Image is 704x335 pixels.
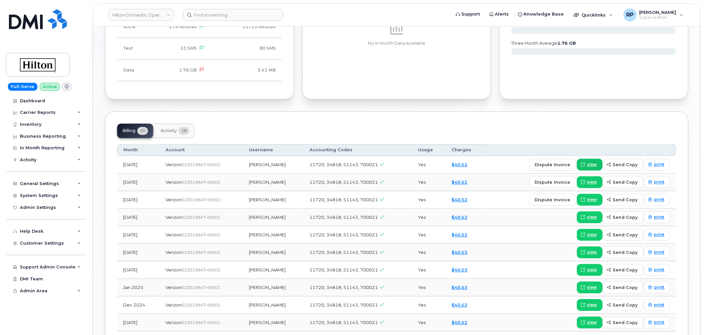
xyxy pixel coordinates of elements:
span: Verizon [165,267,182,273]
a: $40.52 [452,180,468,185]
span: Super Admin [639,15,677,20]
span: dispute invoice [535,179,571,186]
a: print [644,282,670,294]
span: 523519947-00001 [182,320,220,325]
span: 1.76 GB [179,68,197,73]
span: 523519947-00001 [182,268,220,273]
input: Find something... [183,9,283,21]
span: 523519947-00001 [182,233,220,238]
button: send copy [603,194,643,206]
button: send copy [603,264,643,276]
span: view [587,302,597,308]
span: 11720, 34818, 51143, 700021 [310,162,378,167]
span: Verizon [165,303,182,308]
td: Yes [412,314,446,332]
td: Jan 2025 [117,279,160,297]
td: [PERSON_NAME] [243,244,304,262]
td: [PERSON_NAME] [243,191,304,209]
td: Yes [412,279,446,297]
a: print [644,176,670,188]
a: $40.52 [452,197,468,203]
a: Support [451,8,485,21]
span: 11720, 34818, 51143, 700021 [310,250,378,255]
td: Yes [412,209,446,226]
td: [PERSON_NAME] [243,314,304,332]
a: $40.52 [452,320,468,325]
td: [PERSON_NAME] [243,209,304,226]
span: print [654,197,665,203]
button: dispute invoice [529,176,576,188]
td: [PERSON_NAME] [243,279,304,297]
span: view [587,320,597,326]
span: view [587,267,597,273]
span: send copy [613,162,638,168]
button: send copy [603,299,643,311]
a: print [644,194,670,206]
span: print [654,250,665,256]
span: 523519947-00001 [182,198,220,203]
span: [PERSON_NAME] [639,10,677,15]
button: send copy [603,282,643,294]
span: view [587,179,597,185]
a: $40.53 [452,267,468,273]
span: Knowledge Base [524,11,564,18]
span: Verizon [165,285,182,290]
td: [DATE] [117,226,160,244]
th: Accounting Codes [304,144,412,156]
a: $40.53 [452,285,468,290]
text: three month average [511,41,576,46]
span: 11720, 34818, 51143, 700021 [310,215,378,220]
button: send copy [603,317,643,329]
span: dispute invoice [535,162,571,168]
span: view [587,215,597,220]
span: 21 SMS [180,46,197,51]
span: print [654,302,665,308]
span: 523519947-00001 [182,180,220,185]
td: Text [117,38,149,60]
span: 523519947-00001 [182,215,220,220]
a: view [577,299,603,311]
td: Yes [412,226,446,244]
a: view [577,229,603,241]
span: view [587,232,597,238]
span: Verizon [165,215,182,220]
a: view [577,264,603,276]
span: 523519947-00001 [182,303,220,308]
td: [PERSON_NAME] [243,174,304,191]
a: print [644,317,670,329]
a: print [644,264,670,276]
td: 13733 Minutes [211,17,282,38]
span: RP [627,11,634,19]
span: send copy [613,179,638,186]
a: view [577,247,603,259]
button: dispute invoice [529,194,576,206]
button: send copy [603,247,643,259]
td: 80 SMS [211,38,282,60]
span: print [654,232,665,238]
td: [DATE] [117,314,160,332]
a: $40.53 [452,250,468,255]
span: view [587,162,597,168]
span: Verizon [165,162,182,167]
tspan: 1.76 GB [558,41,576,46]
span: Verizon [165,250,182,255]
p: No In Month Data Available [314,41,479,47]
span: 523519947-00001 [182,285,220,290]
th: Month [117,144,160,156]
td: [DATE] [117,209,160,226]
td: [PERSON_NAME] [243,297,304,314]
span: view [587,285,597,291]
span: send copy [613,302,638,309]
span: Verizon [165,197,182,203]
td: Yes [412,244,446,262]
div: Ryan Partack [619,8,688,22]
th: Account [160,144,243,156]
span: 179 Minutes [169,24,197,29]
td: [DATE] [117,156,160,174]
td: [PERSON_NAME] [243,226,304,244]
span: view [587,250,597,256]
td: [DATE] [117,244,160,262]
a: print [644,299,670,311]
td: 3.41 MB [211,60,282,81]
td: Yes [412,262,446,279]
